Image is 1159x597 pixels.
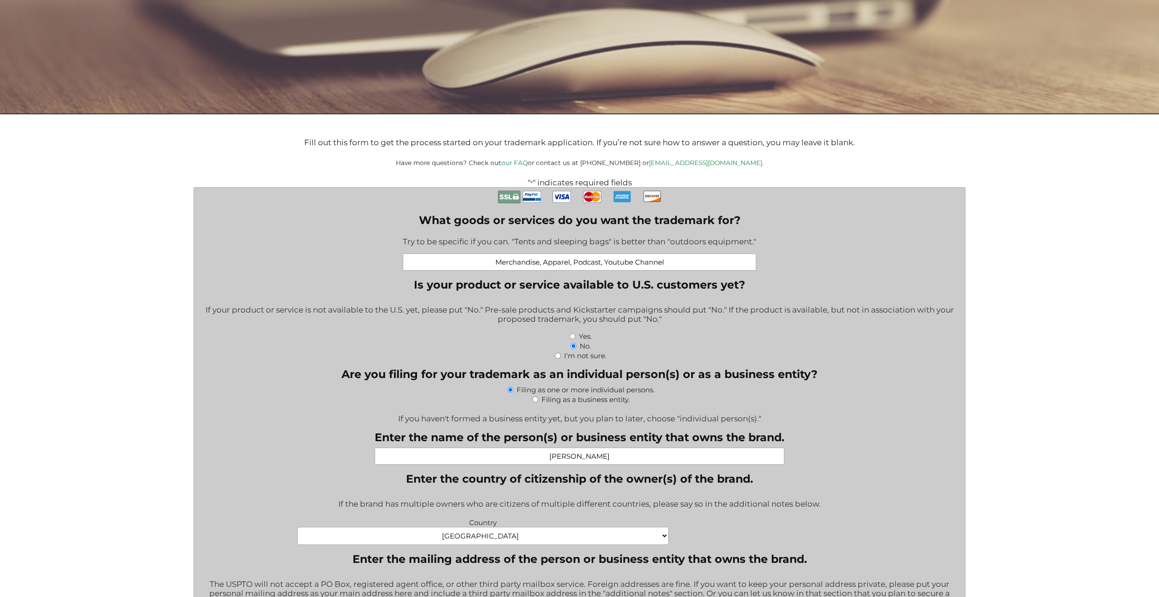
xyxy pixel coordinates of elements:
a: [EMAIL_ADDRESS][DOMAIN_NAME] [649,159,762,166]
label: Yes. [579,332,592,341]
label: What goods or services do you want the trademark for? [403,213,756,227]
div: If you haven't formed a business entity yet, but you plan to later, choose "individual person(s)." [201,408,958,423]
label: Enter the name of the person(s) or business entity that owns the brand. [375,431,784,444]
legend: Enter the country of citizenship of the owner(s) of the brand. [406,472,753,485]
img: PayPal [523,188,541,206]
legend: Enter the mailing address of the person or business entity that owns the brand. [353,552,807,566]
input: Examples: Jean Doe, TechWorks, Jean Doe and John Dean, etc. [375,448,784,465]
img: AmEx [613,188,631,206]
img: MasterCard [583,188,601,206]
a: our FAQ [501,159,528,166]
div: Try to be specific if you can. "Tents and sleeping bags" is better than "outdoors equipment." [403,231,756,254]
label: Filing as one or more individual persons. [517,385,654,394]
legend: Are you filing for your trademark as an individual person(s) or as a business entity? [341,367,818,381]
div: If the brand has multiple owners who are citizens of multiple different countries, please say so ... [201,493,958,516]
label: No. [580,342,591,350]
img: Visa [553,188,571,206]
p: Fill out this form to get the process started on your trademark application. If you’re not sure h... [301,137,858,148]
div: If your product or service is not available to the U.S. yet, please put "No." Pre-sale products a... [201,299,958,331]
img: Secure Payment with SSL [498,188,521,207]
legend: Is your product or service available to U.S. customers yet? [414,278,745,291]
input: Examples: Pet leashes; Healthcare consulting; Web-based accounting software [403,254,756,271]
small: Have more questions? Check out or contact us at [PHONE_NUMBER] or . [396,159,764,166]
label: Country [297,516,668,527]
img: Discover [643,188,661,205]
label: Filing as a business entity. [541,395,630,404]
p: " " indicates required fields [151,178,1008,187]
label: I'm not sure. [564,351,606,360]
